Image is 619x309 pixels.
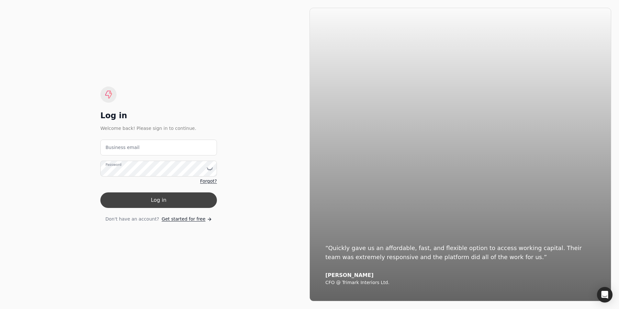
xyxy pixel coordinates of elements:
[162,216,205,223] span: Get started for free
[162,216,212,223] a: Get started for free
[100,125,217,132] div: Welcome back! Please sign in to continue.
[597,287,613,303] div: Open Intercom Messenger
[100,110,217,121] div: Log in
[325,280,595,286] div: CFO @ Trimark Interiors Ltd.
[100,192,217,208] button: Log in
[200,178,217,185] a: Forgot?
[325,272,595,279] div: [PERSON_NAME]
[106,162,121,167] label: Password
[105,216,159,223] span: Don't have an account?
[325,244,595,262] div: “Quickly gave us an affordable, fast, and flexible option to access working capital. Their team w...
[106,144,140,151] label: Business email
